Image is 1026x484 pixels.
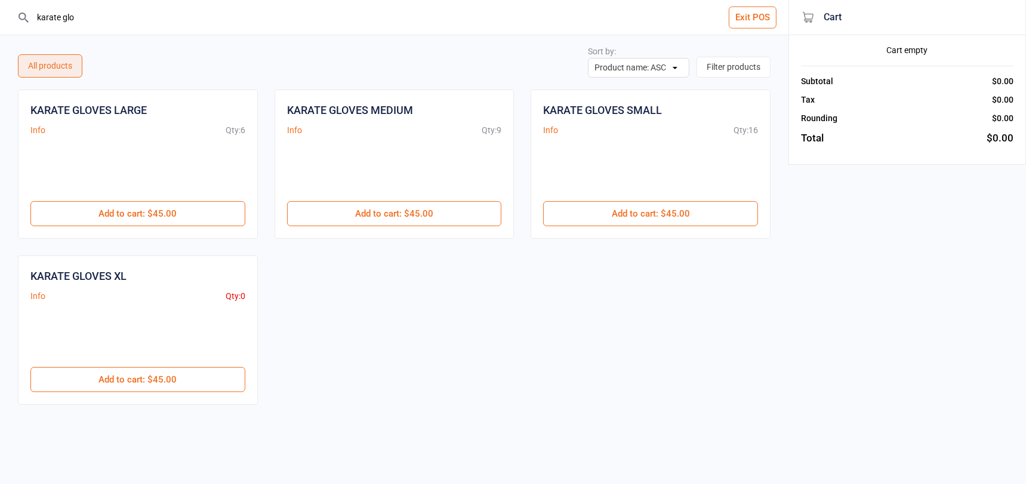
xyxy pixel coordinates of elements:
button: Filter products [697,57,771,78]
div: Total [801,131,824,146]
div: $0.00 [992,112,1013,125]
div: Tax [801,94,815,106]
div: Qty: 6 [226,124,245,137]
div: Qty: 0 [226,290,245,303]
button: Exit POS [729,7,777,29]
div: KARATE GLOVES SMALL [543,102,662,118]
button: Info [30,124,45,137]
div: KARATE GLOVES XL [30,268,127,284]
div: $0.00 [987,131,1013,146]
button: Add to cart: $45.00 [543,201,758,226]
div: All products [18,54,82,78]
div: KARATE GLOVES LARGE [30,102,147,118]
button: Add to cart: $45.00 [30,367,245,392]
div: Qty: 16 [734,124,758,137]
div: $0.00 [992,94,1013,106]
div: $0.00 [992,75,1013,88]
button: Add to cart: $45.00 [30,201,245,226]
div: KARATE GLOVES MEDIUM [287,102,413,118]
div: Qty: 9 [482,124,501,137]
button: Info [287,124,302,137]
div: Cart empty [801,44,1013,57]
button: Info [30,290,45,303]
div: Subtotal [801,75,833,88]
div: Rounding [801,112,837,125]
button: Info [543,124,558,137]
button: Add to cart: $45.00 [287,201,502,226]
label: Sort by: [588,47,616,56]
